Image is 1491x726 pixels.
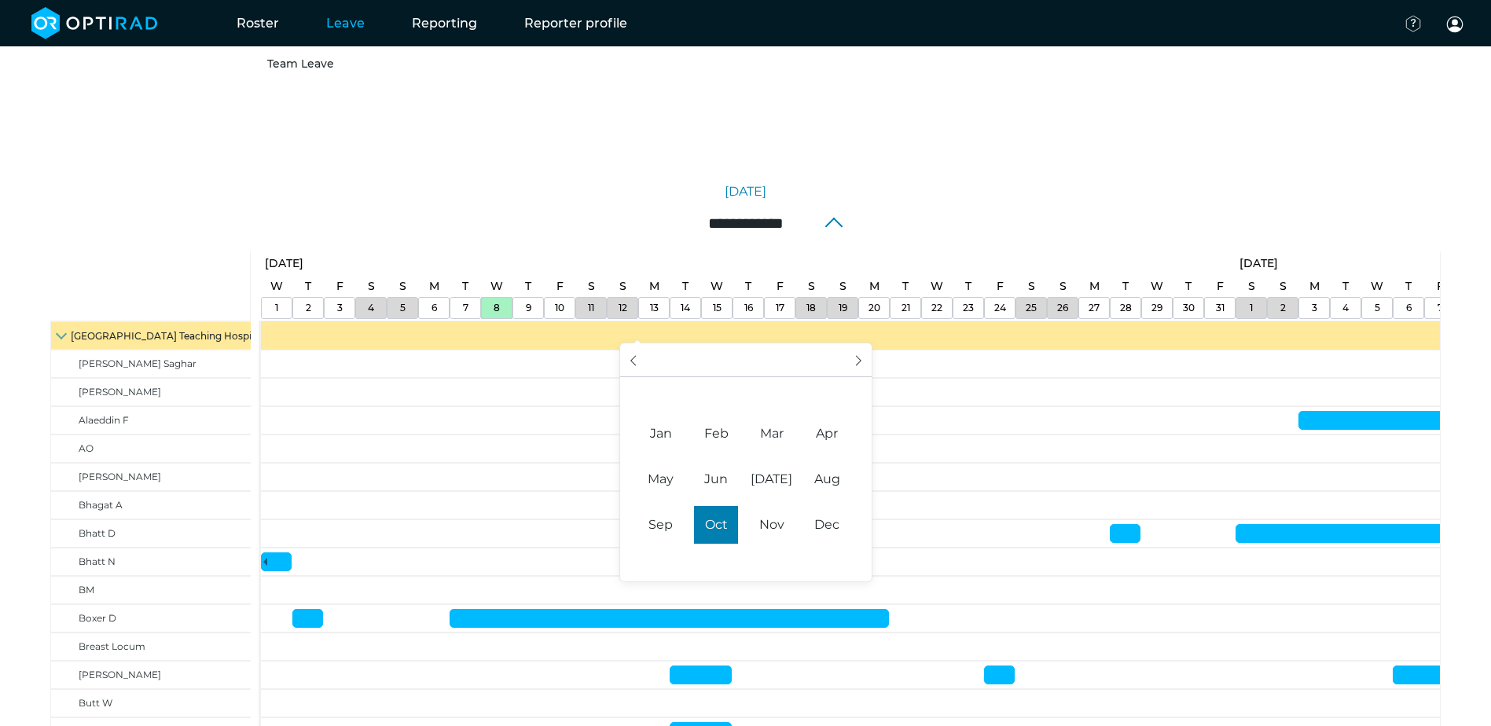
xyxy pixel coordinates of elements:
a: October 15, 2025 [707,275,727,298]
a: November 7, 2025 [1434,298,1447,318]
a: October 1, 2025 [261,252,307,275]
img: brand-opti-rad-logos-blue-and-white-d2f68631ba2948856bd03f2d395fb146ddc8fb01b4b6e9315ea85fa773367... [31,7,158,39]
a: October 14, 2025 [678,275,692,298]
a: October 13, 2025 [645,275,663,298]
a: October 23, 2025 [959,298,978,318]
a: October 5, 2025 [395,275,410,298]
a: October 2, 2025 [301,275,315,298]
a: October 4, 2025 [364,275,379,298]
a: November 3, 2025 [1308,298,1321,318]
a: November 4, 2025 [1339,298,1353,318]
a: October 10, 2025 [551,298,568,318]
a: October 2, 2025 [302,298,315,318]
a: October 8, 2025 [490,298,504,318]
a: October 16, 2025 [740,298,757,318]
a: October 14, 2025 [677,298,694,318]
a: November 5, 2025 [1371,298,1384,318]
a: November 5, 2025 [1367,275,1387,298]
a: November 3, 2025 [1306,275,1324,298]
a: October 27, 2025 [1085,298,1104,318]
span: Bhagat A [79,499,123,511]
input: Year [720,352,772,368]
span: Breast Locum [79,640,145,652]
a: October 10, 2025 [553,275,567,298]
span: March 1, 2025 [750,415,794,453]
a: November 4, 2025 [1339,275,1353,298]
a: October 28, 2025 [1118,275,1133,298]
a: October 25, 2025 [1024,275,1039,298]
a: November 2, 2025 [1276,275,1291,298]
a: October 6, 2025 [428,298,441,318]
a: October 1, 2025 [271,298,282,318]
span: Bhatt D [79,527,116,539]
span: February 1, 2025 [694,415,738,453]
a: October 20, 2025 [865,298,884,318]
a: October 29, 2025 [1147,275,1167,298]
a: October 19, 2025 [835,275,850,298]
a: November 7, 2025 [1433,275,1448,298]
a: November 1, 2025 [1244,275,1259,298]
span: August 1, 2025 [805,460,849,498]
a: October 3, 2025 [332,275,347,298]
a: November 2, 2025 [1276,298,1290,318]
a: November 1, 2025 [1236,252,1282,275]
span: AO [79,442,94,454]
a: October 30, 2025 [1181,275,1195,298]
a: October 30, 2025 [1179,298,1199,318]
span: June 1, 2025 [694,460,738,498]
a: October 3, 2025 [333,298,347,318]
span: January 1, 2025 [639,415,683,453]
a: October 29, 2025 [1148,298,1166,318]
span: Bhatt N [79,555,116,567]
span: May 1, 2025 [639,460,683,498]
a: [DATE] [725,182,766,201]
a: October 20, 2025 [865,275,883,298]
a: October 12, 2025 [615,298,631,318]
a: October 25, 2025 [1022,298,1041,318]
a: October 11, 2025 [584,275,599,298]
a: October 18, 2025 [804,275,819,298]
a: October 24, 2025 [990,298,1010,318]
a: October 11, 2025 [584,298,598,318]
a: October 26, 2025 [1056,275,1071,298]
a: October 16, 2025 [741,275,755,298]
span: July 1, 2025 [750,460,794,498]
a: October 15, 2025 [709,298,725,318]
span: BM [79,584,94,596]
a: October 22, 2025 [927,298,946,318]
span: September 1, 2025 [639,506,683,544]
a: October 31, 2025 [1212,298,1228,318]
a: November 6, 2025 [1402,298,1416,318]
a: October 5, 2025 [396,298,409,318]
span: October 1, 2025 [694,506,738,544]
a: November 6, 2025 [1401,275,1416,298]
a: October 23, 2025 [961,275,975,298]
span: Alaeddin F [79,414,129,426]
a: October 17, 2025 [773,275,788,298]
a: October 18, 2025 [802,298,820,318]
a: October 4, 2025 [364,298,378,318]
span: [PERSON_NAME] [79,669,161,680]
a: November 1, 2025 [1246,298,1257,318]
a: October 27, 2025 [1085,275,1104,298]
span: April 1, 2025 [805,415,849,453]
a: October 21, 2025 [898,275,913,298]
span: December 1, 2025 [805,506,849,544]
a: October 21, 2025 [898,298,914,318]
span: November 1, 2025 [750,506,794,544]
a: October 8, 2025 [487,275,507,298]
a: October 22, 2025 [927,275,947,298]
a: October 13, 2025 [646,298,663,318]
a: October 31, 2025 [1213,275,1228,298]
a: October 7, 2025 [459,298,472,318]
span: Boxer D [79,612,116,624]
a: October 9, 2025 [522,298,535,318]
a: October 7, 2025 [458,275,472,298]
a: October 26, 2025 [1053,298,1072,318]
span: [GEOGRAPHIC_DATA] Teaching Hospitals Trust [71,330,295,342]
span: Butt W [79,697,112,709]
span: [PERSON_NAME] [79,471,161,482]
a: October 19, 2025 [835,298,851,318]
a: October 6, 2025 [425,275,443,298]
a: October 9, 2025 [521,275,535,298]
